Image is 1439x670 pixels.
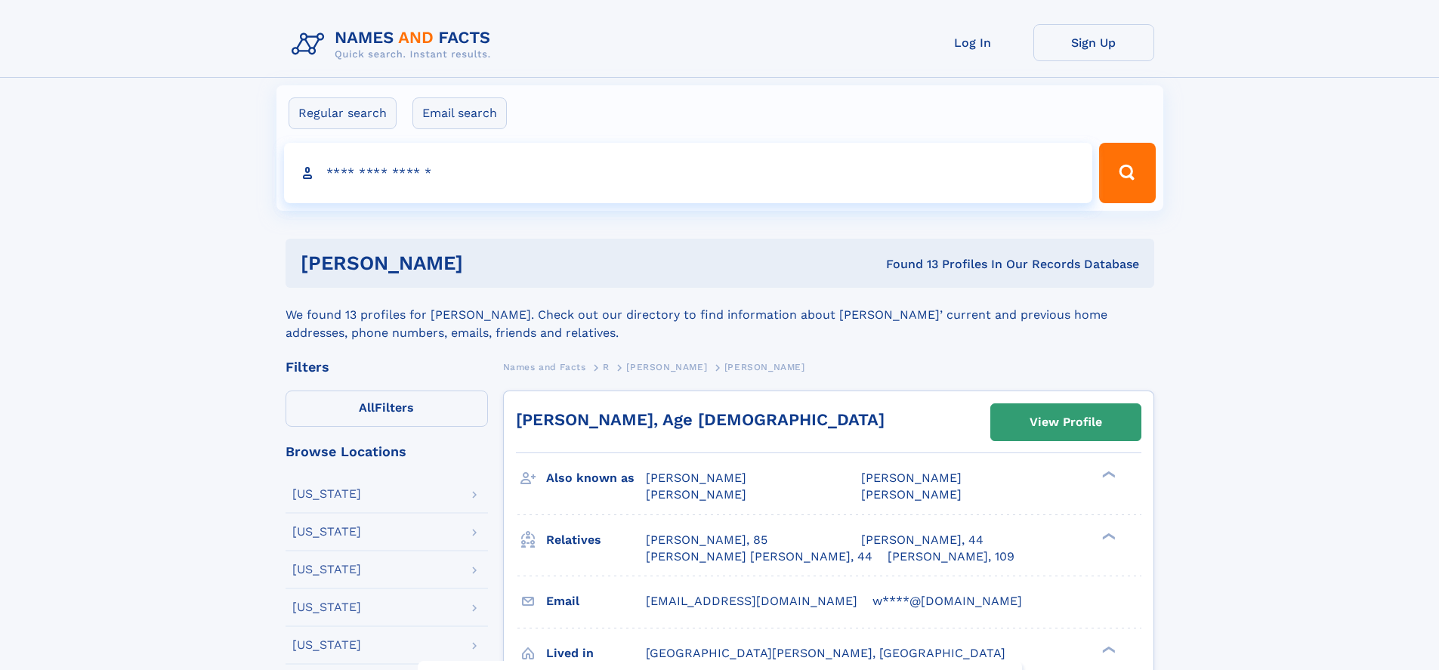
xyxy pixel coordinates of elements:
div: Browse Locations [286,445,488,459]
div: [US_STATE] [292,488,361,500]
a: [PERSON_NAME] [626,357,707,376]
label: Regular search [289,97,397,129]
span: [PERSON_NAME] [861,487,962,502]
input: search input [284,143,1093,203]
div: View Profile [1030,405,1102,440]
a: Sign Up [1033,24,1154,61]
a: Names and Facts [503,357,586,376]
div: [US_STATE] [292,526,361,538]
div: [US_STATE] [292,601,361,613]
h3: Relatives [546,527,646,553]
img: Logo Names and Facts [286,24,503,65]
span: R [603,362,610,372]
label: Email search [412,97,507,129]
div: [US_STATE] [292,563,361,576]
div: [US_STATE] [292,639,361,651]
span: [PERSON_NAME] [626,362,707,372]
h1: [PERSON_NAME] [301,254,675,273]
span: [PERSON_NAME] [646,471,746,485]
div: We found 13 profiles for [PERSON_NAME]. Check out our directory to find information about [PERSON... [286,288,1154,342]
span: [GEOGRAPHIC_DATA][PERSON_NAME], [GEOGRAPHIC_DATA] [646,646,1005,660]
a: Log In [912,24,1033,61]
a: [PERSON_NAME], Age [DEMOGRAPHIC_DATA] [516,410,885,429]
a: [PERSON_NAME], 109 [888,548,1014,565]
div: ❯ [1098,644,1116,654]
div: Filters [286,360,488,374]
span: [EMAIL_ADDRESS][DOMAIN_NAME] [646,594,857,608]
label: Filters [286,391,488,427]
a: [PERSON_NAME] [PERSON_NAME], 44 [646,548,872,565]
div: ❯ [1098,470,1116,480]
a: [PERSON_NAME], 85 [646,532,767,548]
div: ❯ [1098,531,1116,541]
span: [PERSON_NAME] [724,362,805,372]
a: [PERSON_NAME], 44 [861,532,984,548]
button: Search Button [1099,143,1155,203]
div: Found 13 Profiles In Our Records Database [675,256,1139,273]
span: [PERSON_NAME] [861,471,962,485]
a: R [603,357,610,376]
h3: Lived in [546,641,646,666]
span: [PERSON_NAME] [646,487,746,502]
a: View Profile [991,404,1141,440]
h3: Email [546,588,646,614]
span: All [359,400,375,415]
h3: Also known as [546,465,646,491]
